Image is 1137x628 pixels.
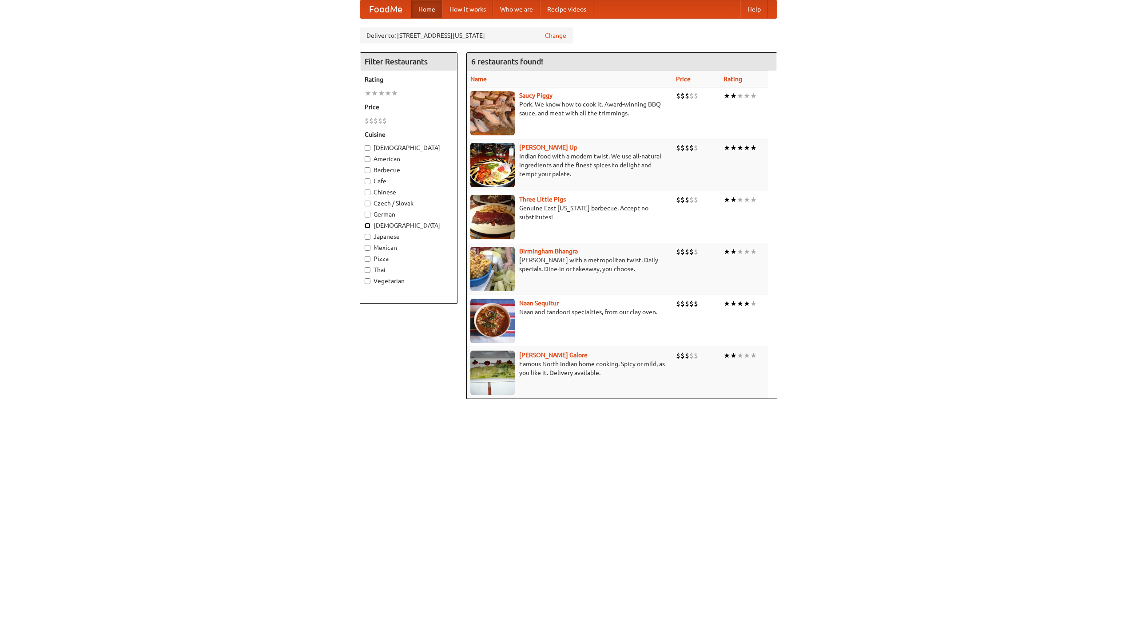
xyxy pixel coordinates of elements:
[365,245,370,251] input: Mexican
[470,299,515,343] img: naansequitur.jpg
[378,116,382,126] li: $
[365,223,370,229] input: [DEMOGRAPHIC_DATA]
[737,91,743,101] li: ★
[365,267,370,273] input: Thai
[470,143,515,187] img: curryup.jpg
[730,143,737,153] li: ★
[470,359,669,377] p: Famous North Indian home cooking. Spicy or mild, as you like it. Delivery available.
[694,351,698,360] li: $
[365,199,453,208] label: Czech / Slovak
[493,0,540,18] a: Who we are
[676,351,680,360] li: $
[519,196,566,203] a: Three Little Pigs
[365,265,453,274] label: Thai
[365,234,370,240] input: Japanese
[365,167,370,173] input: Barbecue
[470,351,515,395] img: currygalore.jpg
[685,195,689,205] li: $
[743,143,750,153] li: ★
[470,308,669,316] p: Naan and tandoori specialties, from our clay oven.
[471,57,543,66] ng-pluralize: 6 restaurants found!
[365,75,453,84] h5: Rating
[750,195,757,205] li: ★
[676,247,680,257] li: $
[724,91,730,101] li: ★
[680,299,685,308] li: $
[680,143,685,153] li: $
[724,247,730,257] li: ★
[365,177,453,186] label: Cafe
[730,91,737,101] li: ★
[540,0,593,18] a: Recipe videos
[694,247,698,257] li: $
[724,351,730,360] li: ★
[689,195,694,205] li: $
[470,256,669,273] p: [PERSON_NAME] with a metropolitan twist. Daily specials. Dine-in or takeaway, you choose.
[365,178,370,184] input: Cafe
[743,247,750,257] li: ★
[685,143,689,153] li: $
[374,116,378,126] li: $
[724,195,730,205] li: ★
[519,248,578,255] a: Birmingham Bhangra
[676,91,680,101] li: $
[737,247,743,257] li: ★
[470,204,669,221] p: Genuine East [US_STATE] barbecue. Accept no substitutes!
[694,195,698,205] li: $
[378,88,385,98] li: ★
[689,91,694,101] li: $
[365,212,370,217] input: German
[750,351,757,360] li: ★
[737,299,743,308] li: ★
[724,299,730,308] li: ★
[743,351,750,360] li: ★
[365,243,453,252] label: Mexican
[360,0,411,18] a: FoodMe
[737,143,743,153] li: ★
[365,103,453,111] h5: Price
[411,0,442,18] a: Home
[685,299,689,308] li: $
[694,299,698,308] li: $
[365,254,453,263] label: Pizza
[730,247,737,257] li: ★
[470,91,515,135] img: saucy.jpg
[519,352,588,359] b: [PERSON_NAME] Galore
[442,0,493,18] a: How it works
[740,0,768,18] a: Help
[676,143,680,153] li: $
[365,210,453,219] label: German
[365,188,453,197] label: Chinese
[365,232,453,241] label: Japanese
[730,195,737,205] li: ★
[676,299,680,308] li: $
[365,256,370,262] input: Pizza
[730,351,737,360] li: ★
[365,276,453,285] label: Vegetarian
[685,91,689,101] li: $
[470,247,515,291] img: bhangra.jpg
[470,195,515,239] img: littlepigs.jpg
[743,91,750,101] li: ★
[365,190,370,195] input: Chinese
[365,116,369,126] li: $
[545,31,566,40] a: Change
[689,247,694,257] li: $
[743,195,750,205] li: ★
[519,92,553,99] a: Saucy Piggy
[365,221,453,230] label: [DEMOGRAPHIC_DATA]
[369,116,374,126] li: $
[750,247,757,257] li: ★
[724,75,742,83] a: Rating
[680,351,685,360] li: $
[365,166,453,174] label: Barbecue
[724,143,730,153] li: ★
[737,351,743,360] li: ★
[391,88,398,98] li: ★
[750,91,757,101] li: ★
[689,351,694,360] li: $
[743,299,750,308] li: ★
[385,88,391,98] li: ★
